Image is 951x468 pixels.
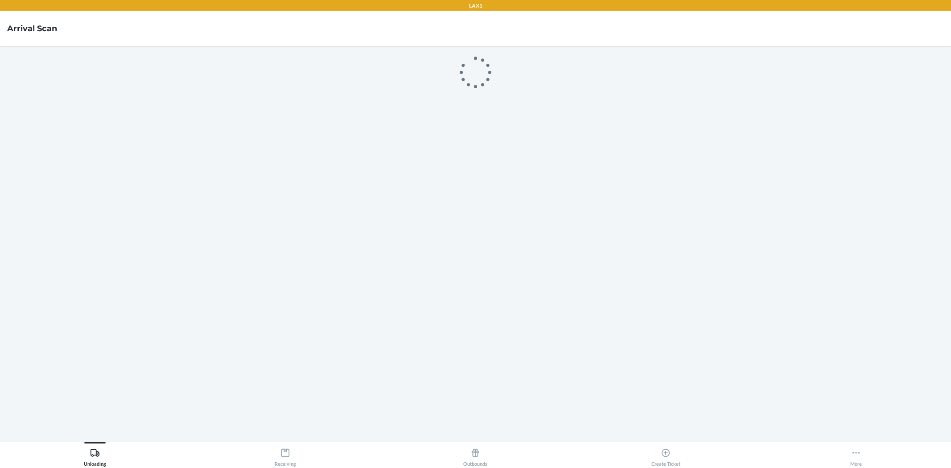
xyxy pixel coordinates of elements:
[651,444,680,467] div: Create Ticket
[84,444,106,467] div: Unloading
[850,444,862,467] div: More
[275,444,296,467] div: Receiving
[571,442,761,467] button: Create Ticket
[380,442,571,467] button: Outbounds
[7,23,57,34] h4: Arrival Scan
[463,444,487,467] div: Outbounds
[761,442,951,467] button: More
[190,442,381,467] button: Receiving
[469,2,482,10] p: LAX1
